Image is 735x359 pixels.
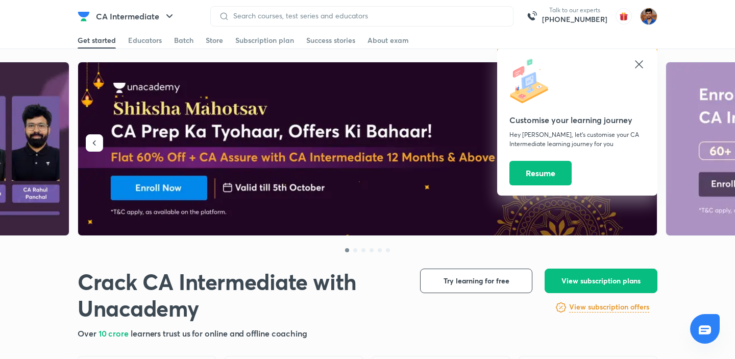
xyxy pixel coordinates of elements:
a: View subscription offers [569,301,649,314]
a: Subscription plan [235,32,294,49]
span: 10 crore [99,328,131,339]
h5: Customise your learning journey [509,114,645,126]
img: call-us [522,6,542,27]
a: Store [206,32,223,49]
div: About exam [367,35,409,45]
div: Batch [174,35,193,45]
span: Over [78,328,99,339]
a: Get started [78,32,116,49]
div: Store [206,35,223,45]
img: Chandra [640,8,657,25]
a: Success stories [306,32,355,49]
p: Talk to our experts [542,6,607,14]
a: Batch [174,32,193,49]
img: icon [509,58,555,104]
button: CA Intermediate [90,6,182,27]
button: View subscription plans [545,269,657,293]
a: About exam [367,32,409,49]
span: learners trust us for online and offline coaching [131,328,307,339]
p: Hey [PERSON_NAME], let’s customise your CA Intermediate learning journey for you [509,130,645,149]
input: Search courses, test series and educators [229,12,505,20]
a: [PHONE_NUMBER] [542,14,607,25]
button: Resume [509,161,572,185]
div: Get started [78,35,116,45]
img: avatar [616,8,632,25]
img: Company Logo [78,10,90,22]
h1: Crack CA Intermediate with Unacademy [78,269,404,322]
span: View subscription plans [561,276,641,286]
div: Success stories [306,35,355,45]
div: Subscription plan [235,35,294,45]
span: Try learning for free [444,276,509,286]
h6: View subscription offers [569,302,649,313]
button: Try learning for free [420,269,532,293]
a: Educators [128,32,162,49]
div: Educators [128,35,162,45]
